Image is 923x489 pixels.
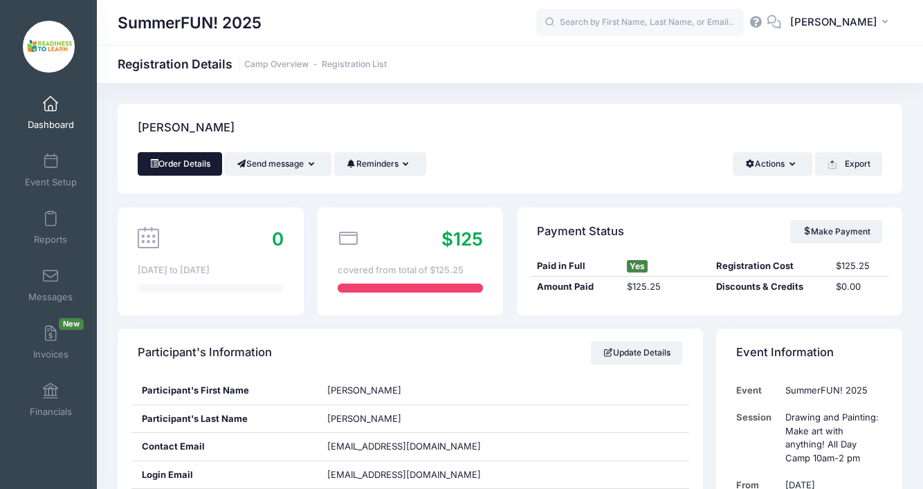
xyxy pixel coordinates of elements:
div: covered from total of $125.25 [338,264,483,277]
a: Camp Overview [244,59,309,70]
a: Dashboard [18,89,84,137]
a: Financials [18,376,84,424]
h1: Registration Details [118,57,387,71]
input: Search by First Name, Last Name, or Email... [536,9,744,37]
span: Dashboard [28,119,74,131]
div: $125.25 [620,280,710,294]
td: Session [736,404,778,472]
div: $0.00 [829,280,888,294]
span: $125 [441,228,483,250]
button: Actions [733,152,812,176]
div: Participant's Last Name [131,405,318,433]
span: [PERSON_NAME] [790,15,877,30]
td: SummerFUN! 2025 [778,377,882,404]
a: Messages [18,261,84,309]
h4: Payment Status [537,212,624,251]
a: Event Setup [18,146,84,194]
td: Drawing and Painting: Make art with anything! All Day Camp 10am-2 pm [778,404,882,472]
a: Reports [18,203,84,252]
span: [EMAIL_ADDRESS][DOMAIN_NAME] [327,468,500,482]
button: Export [815,152,882,176]
span: Invoices [33,349,68,360]
span: 0 [272,228,284,250]
span: Yes [627,260,648,273]
div: Registration Cost [709,259,829,273]
div: Amount Paid [530,280,620,294]
div: Paid in Full [530,259,620,273]
div: [DATE] to [DATE] [138,264,283,277]
a: Order Details [138,152,222,176]
a: Registration List [322,59,387,70]
span: [PERSON_NAME] [327,385,401,396]
td: Event [736,377,778,404]
span: Reports [34,234,67,246]
h4: [PERSON_NAME] [138,109,235,148]
div: $125.25 [829,259,888,273]
span: Event Setup [25,176,77,188]
a: Update Details [591,341,683,365]
span: [EMAIL_ADDRESS][DOMAIN_NAME] [327,441,481,452]
button: [PERSON_NAME] [781,7,902,39]
span: Financials [30,406,72,418]
h4: Event Information [736,333,834,373]
button: Reminders [334,152,426,176]
div: Discounts & Credits [709,280,829,294]
h1: SummerFUN! 2025 [118,7,262,39]
div: Login Email [131,461,318,489]
div: Contact Email [131,433,318,461]
button: Send message [224,152,331,176]
span: Messages [28,291,73,303]
span: New [59,318,84,330]
h4: Participant's Information [138,333,272,373]
div: Participant's First Name [131,377,318,405]
img: SummerFUN! 2025 [23,21,75,73]
a: Make Payment [790,220,882,243]
span: [PERSON_NAME] [327,413,401,424]
a: InvoicesNew [18,318,84,367]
